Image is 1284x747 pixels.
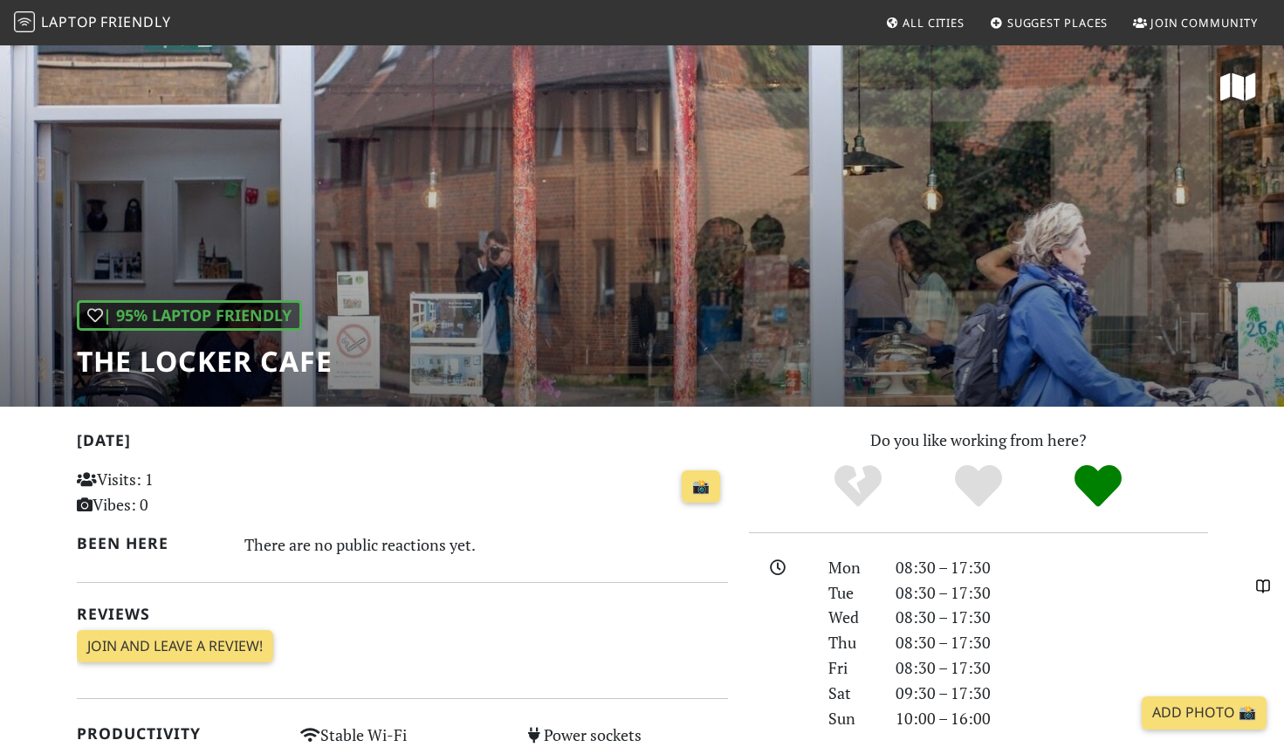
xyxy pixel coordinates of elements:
[885,681,1219,706] div: 09:30 – 17:30
[885,555,1219,580] div: 08:30 – 17:30
[983,7,1116,38] a: Suggest Places
[77,534,224,552] h2: Been here
[749,428,1208,453] p: Do you like working from here?
[918,463,1039,511] div: Yes
[77,724,280,743] h2: Productivity
[885,655,1219,681] div: 08:30 – 17:30
[818,681,884,706] div: Sat
[14,8,171,38] a: LaptopFriendly LaptopFriendly
[41,12,98,31] span: Laptop
[77,345,333,378] h1: The Locker Cafe
[77,431,728,456] h2: [DATE]
[1150,15,1258,31] span: Join Community
[77,467,280,517] p: Visits: 1 Vibes: 0
[798,463,918,511] div: No
[818,655,884,681] div: Fri
[818,605,884,630] div: Wed
[818,630,884,655] div: Thu
[903,15,965,31] span: All Cities
[1142,696,1267,730] a: Add Photo 📸
[14,11,35,32] img: LaptopFriendly
[244,531,728,559] div: There are no public reactions yet.
[885,580,1219,606] div: 08:30 – 17:30
[77,300,302,331] div: | 95% Laptop Friendly
[818,555,884,580] div: Mon
[682,470,720,504] a: 📸
[818,706,884,731] div: Sun
[77,630,273,663] a: Join and leave a review!
[1126,7,1265,38] a: Join Community
[885,706,1219,731] div: 10:00 – 16:00
[878,7,972,38] a: All Cities
[77,605,728,623] h2: Reviews
[100,12,170,31] span: Friendly
[885,605,1219,630] div: 08:30 – 17:30
[1038,463,1158,511] div: Definitely!
[1007,15,1109,31] span: Suggest Places
[818,580,884,606] div: Tue
[885,630,1219,655] div: 08:30 – 17:30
